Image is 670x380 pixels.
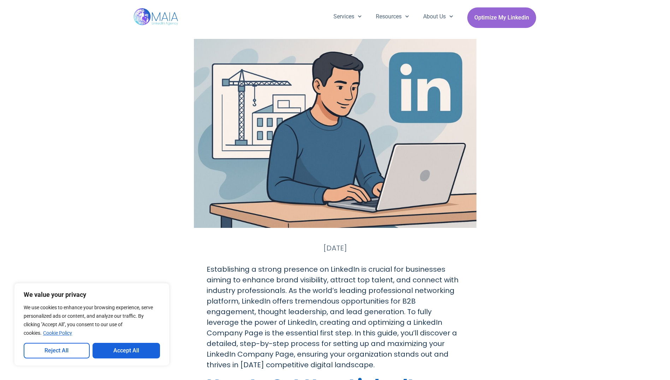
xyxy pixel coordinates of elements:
[24,303,160,337] p: We use cookies to enhance your browsing experience, serve personalized ads or content, and analyz...
[369,7,416,26] a: Resources
[43,330,72,336] a: Cookie Policy
[207,264,464,370] p: Establishing a strong presence on LinkedIn is crucial for businesses aiming to enhance brand visi...
[416,7,460,26] a: About Us
[467,7,536,28] a: Optimize My Linkedin
[24,343,90,358] button: Reject All
[93,343,160,358] button: Accept All
[323,243,347,253] time: [DATE]
[474,11,529,24] span: Optimize My Linkedin
[326,7,461,26] nav: Menu
[24,290,160,299] p: We value your privacy
[323,243,347,253] a: [DATE]
[14,283,170,366] div: We value your privacy
[326,7,369,26] a: Services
